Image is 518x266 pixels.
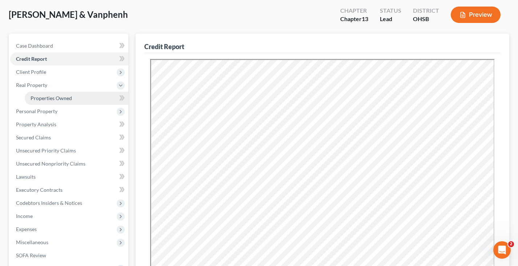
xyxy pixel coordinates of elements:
[10,183,128,196] a: Executory Contracts
[451,7,501,23] button: Preview
[10,131,128,144] a: Secured Claims
[380,15,401,23] div: Lead
[16,56,47,62] span: Credit Report
[10,118,128,131] a: Property Analysis
[16,147,76,154] span: Unsecured Priority Claims
[340,7,368,15] div: Chapter
[16,82,47,88] span: Real Property
[10,157,128,170] a: Unsecured Nonpriority Claims
[10,249,128,262] a: SOFA Review
[16,239,48,245] span: Miscellaneous
[413,15,439,23] div: OHSB
[16,43,53,49] span: Case Dashboard
[10,52,128,65] a: Credit Report
[144,42,184,51] div: Credit Report
[31,95,72,101] span: Properties Owned
[493,241,511,259] iframe: Intercom live chat
[340,15,368,23] div: Chapter
[10,144,128,157] a: Unsecured Priority Claims
[16,134,51,140] span: Secured Claims
[16,187,63,193] span: Executory Contracts
[16,108,57,114] span: Personal Property
[16,69,46,75] span: Client Profile
[16,121,56,127] span: Property Analysis
[9,9,128,20] span: [PERSON_NAME] & Vanphenh
[16,226,37,232] span: Expenses
[25,92,128,105] a: Properties Owned
[413,7,439,15] div: District
[16,160,85,167] span: Unsecured Nonpriority Claims
[380,7,401,15] div: Status
[508,241,514,247] span: 2
[16,252,46,258] span: SOFA Review
[16,213,33,219] span: Income
[16,174,36,180] span: Lawsuits
[362,15,368,22] span: 13
[10,170,128,183] a: Lawsuits
[16,200,82,206] span: Codebtors Insiders & Notices
[10,39,128,52] a: Case Dashboard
